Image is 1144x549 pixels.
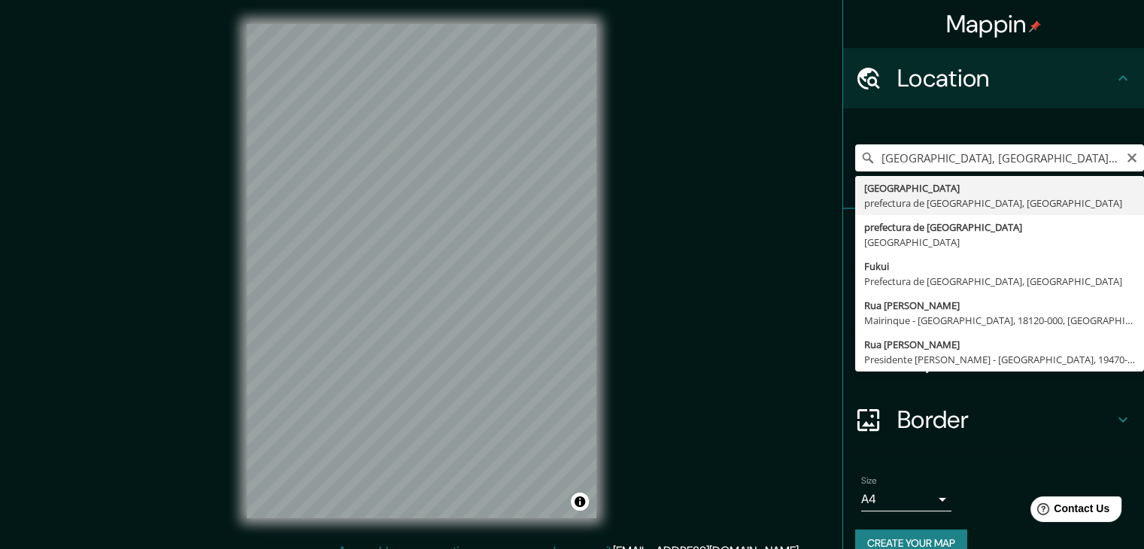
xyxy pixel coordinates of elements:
[843,209,1144,269] div: Pins
[897,344,1114,375] h4: Layout
[855,144,1144,171] input: Pick your city or area
[864,235,1135,250] div: [GEOGRAPHIC_DATA]
[1010,490,1127,532] iframe: Help widget launcher
[864,274,1135,289] div: Prefectura de [GEOGRAPHIC_DATA], [GEOGRAPHIC_DATA]
[864,352,1135,367] div: Presidente [PERSON_NAME] - [GEOGRAPHIC_DATA], 19470-000, [GEOGRAPHIC_DATA]
[843,390,1144,450] div: Border
[864,220,1135,235] div: prefectura de [GEOGRAPHIC_DATA]
[897,63,1114,93] h4: Location
[861,487,951,511] div: A4
[864,259,1135,274] div: Fukui
[864,196,1135,211] div: prefectura de [GEOGRAPHIC_DATA], [GEOGRAPHIC_DATA]
[1126,150,1138,164] button: Clear
[864,313,1135,328] div: Mairinque - [GEOGRAPHIC_DATA], 18120-000, [GEOGRAPHIC_DATA]
[843,48,1144,108] div: Location
[864,298,1135,313] div: Rua [PERSON_NAME]
[861,475,877,487] label: Size
[897,405,1114,435] h4: Border
[1029,20,1041,32] img: pin-icon.png
[843,329,1144,390] div: Layout
[571,493,589,511] button: Toggle attribution
[864,180,1135,196] div: [GEOGRAPHIC_DATA]
[843,269,1144,329] div: Style
[247,24,596,518] canvas: Map
[864,337,1135,352] div: Rua [PERSON_NAME]
[946,9,1042,39] h4: Mappin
